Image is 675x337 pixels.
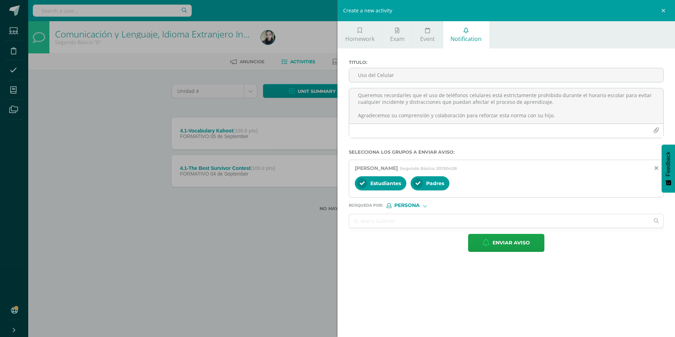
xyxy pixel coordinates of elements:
[443,21,489,48] a: Notification
[337,21,382,48] a: Homework
[394,203,420,207] span: Persona
[662,144,675,193] button: Feedback - Mostrar encuesta
[349,60,664,65] label: Titulo :
[492,234,530,252] span: Enviar aviso
[390,35,405,43] span: Exam
[349,68,663,82] input: Titulo
[355,165,398,171] span: [PERSON_NAME]
[400,166,457,171] span: Segundo Básico 20190428
[450,35,482,43] span: Notification
[387,203,440,208] div: [object Object]
[382,21,412,48] a: Exam
[349,214,649,228] input: Ej. Mario Galindo
[349,149,664,155] label: Selecciona los grupos a enviar aviso :
[426,180,444,187] span: Padres
[468,234,544,252] button: Enviar aviso
[349,203,383,207] span: Búsqueda por :
[665,152,671,176] span: Feedback
[420,35,435,43] span: Event
[370,180,401,187] span: Estudiantes
[412,21,442,48] a: Event
[345,35,375,43] span: Homework
[349,88,663,124] textarea: Estimados padres de familia, Les informamos que [DATE], durante el horario escolar, su hijo, [PER...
